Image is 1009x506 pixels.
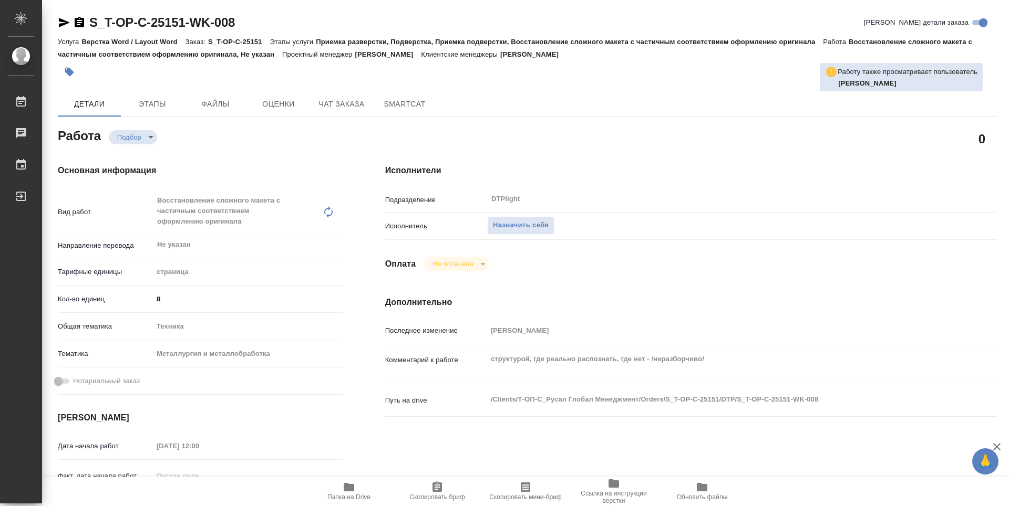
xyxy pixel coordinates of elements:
span: [PERSON_NAME] детали заказа [864,17,969,28]
p: Подразделение [385,195,487,205]
span: SmartCat [379,98,430,111]
h2: Работа [58,125,101,144]
h4: [PERSON_NAME] [58,412,343,424]
button: Скопировать ссылку для ЯМессенджера [58,16,70,29]
button: Подбор [114,133,145,142]
textarea: структурой, где реально распознать, где нет - /неразборчиво/ [487,350,946,368]
div: Подбор [424,257,489,271]
p: Клиентские менеджеры [421,50,500,58]
div: Подбор [109,130,157,144]
p: Путь на drive [385,395,487,406]
button: Скопировать мини-бриф [481,477,570,506]
input: ✎ Введи что-нибудь [153,291,343,307]
h4: Оплата [385,258,416,270]
span: Папка на Drive [327,493,370,501]
p: [PERSON_NAME] [355,50,421,58]
input: Пустое поле [487,323,946,338]
span: Нотариальный заказ [73,376,140,386]
button: 🙏 [972,448,998,475]
span: Этапы [127,98,178,111]
h4: Основная информация [58,164,343,177]
h4: Исполнители [385,164,997,177]
button: Назначить себя [487,216,554,235]
div: страница [153,263,343,281]
input: Пустое поле [153,438,245,454]
p: Тематика [58,349,153,359]
button: Ссылка на инструкции верстки [570,477,658,506]
button: Скопировать ссылку [73,16,86,29]
div: Металлургия и металлобработка [153,345,343,363]
h4: Дополнительно [385,296,997,309]
button: Обновить файлы [658,477,746,506]
h2: 0 [979,130,985,147]
p: Тарифные единицы [58,267,153,277]
div: Техника [153,318,343,335]
span: Файлы [190,98,241,111]
p: Работа [823,38,849,46]
span: Скопировать бриф [409,493,465,501]
p: Общая тематика [58,321,153,332]
textarea: /Clients/Т-ОП-С_Русал Глобал Менеджмент/Orders/S_T-OP-C-25151/DTP/S_T-OP-C-25151-WK-008 [487,391,946,408]
button: Добавить тэг [58,60,81,83]
p: Исполнитель [385,221,487,231]
p: [PERSON_NAME] [500,50,567,58]
p: Факт. дата начала работ [58,471,153,481]
b: [PERSON_NAME] [838,79,897,87]
span: 🙏 [976,450,994,472]
p: Этапы услуги [270,38,316,46]
a: S_T-OP-C-25151-WK-008 [89,15,235,29]
span: Чат заказа [316,98,367,111]
p: Вид работ [58,207,153,217]
p: Направление перевода [58,240,153,251]
p: Заказ: [186,38,208,46]
button: Папка на Drive [305,477,393,506]
input: Пустое поле [153,468,245,483]
span: Ссылка на инструкции верстки [576,490,652,504]
p: Малофеева Екатерина [838,78,977,89]
p: S_T-OP-C-25151 [208,38,270,46]
p: Приемка разверстки, Подверстка, Приемка подверстки, Восстановление сложного макета с частичным со... [316,38,823,46]
button: Скопировать бриф [393,477,481,506]
span: Назначить себя [493,219,549,231]
p: Верстка Word / Layout Word [81,38,185,46]
span: Оценки [253,98,304,111]
button: Не оплачена [429,259,476,268]
p: Услуга [58,38,81,46]
span: Скопировать мини-бриф [489,493,561,501]
p: Проектный менеджер [282,50,355,58]
p: Кол-во единиц [58,294,153,304]
p: Дата начала работ [58,441,153,451]
p: Комментарий к работе [385,355,487,365]
p: Последнее изменение [385,325,487,336]
p: Работу также просматривает пользователь [838,67,977,77]
span: Обновить файлы [677,493,728,501]
span: Детали [64,98,115,111]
